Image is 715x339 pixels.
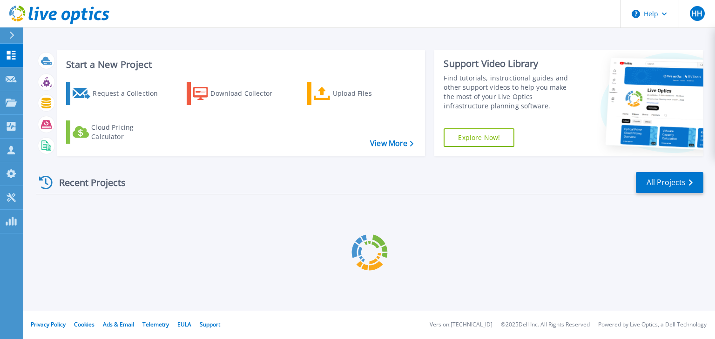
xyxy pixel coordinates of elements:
[210,84,285,103] div: Download Collector
[74,320,94,328] a: Cookies
[91,123,166,141] div: Cloud Pricing Calculator
[93,84,167,103] div: Request a Collection
[444,58,579,70] div: Support Video Library
[142,320,169,328] a: Telemetry
[598,322,707,328] li: Powered by Live Optics, a Dell Technology
[177,320,191,328] a: EULA
[187,82,290,105] a: Download Collector
[200,320,220,328] a: Support
[501,322,590,328] li: © 2025 Dell Inc. All Rights Reserved
[103,320,134,328] a: Ads & Email
[31,320,66,328] a: Privacy Policy
[430,322,492,328] li: Version: [TECHNICAL_ID]
[66,82,170,105] a: Request a Collection
[333,84,407,103] div: Upload Files
[36,171,138,194] div: Recent Projects
[307,82,411,105] a: Upload Files
[66,60,413,70] h3: Start a New Project
[444,73,579,111] div: Find tutorials, instructional guides and other support videos to help you make the most of your L...
[370,139,413,148] a: View More
[444,128,514,147] a: Explore Now!
[66,120,170,144] a: Cloud Pricing Calculator
[691,10,702,17] span: HH
[636,172,703,193] a: All Projects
